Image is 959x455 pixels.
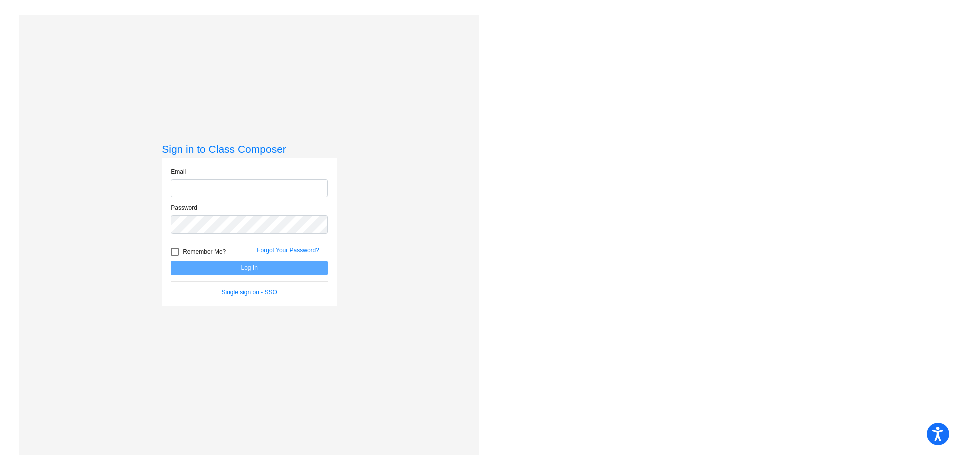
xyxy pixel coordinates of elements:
[171,203,197,212] label: Password
[183,246,226,258] span: Remember Me?
[222,289,277,296] a: Single sign on - SSO
[171,167,186,176] label: Email
[171,261,328,275] button: Log In
[257,247,319,254] a: Forgot Your Password?
[162,143,337,155] h3: Sign in to Class Composer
